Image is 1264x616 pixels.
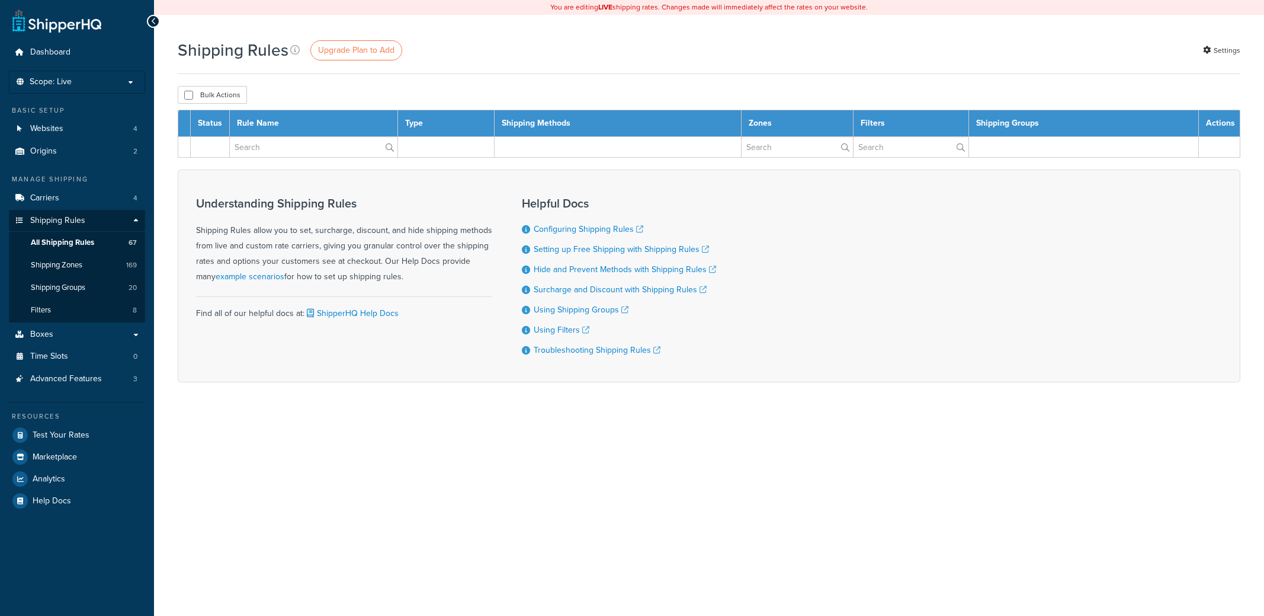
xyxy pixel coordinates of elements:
div: Find all of our helpful docs at: [196,296,492,321]
a: Shipping Rules [9,210,145,232]
li: Shipping Zones [9,254,145,276]
th: Actions [1199,110,1240,137]
a: Settings [1203,42,1240,59]
span: 2 [133,146,137,157]
span: Upgrade Plan to Add [318,44,394,56]
li: All Shipping Rules [9,232,145,254]
a: Origins 2 [9,141,145,162]
span: Test Your Rates [33,430,89,441]
h3: Helpful Docs [522,197,716,210]
li: Time Slots [9,346,145,368]
a: Boxes [9,324,145,346]
span: 169 [126,260,137,270]
span: Shipping Groups [31,283,85,293]
h1: Shipping Rules [178,39,288,62]
span: 3 [133,374,137,384]
a: Time Slots 0 [9,346,145,368]
span: 8 [133,305,137,315]
th: Zones [741,110,853,137]
span: Advanced Features [30,374,102,384]
th: Type [398,110,495,137]
a: Filters 8 [9,299,145,321]
a: Shipping Groups 20 [9,277,145,299]
a: Marketplace [9,446,145,468]
a: Dashboard [9,42,145,63]
a: Hide and Prevent Methods with Shipping Rules [534,263,716,276]
li: Origins [9,141,145,162]
a: Shipping Zones 169 [9,254,145,276]
a: Using Filters [534,324,589,336]
span: Shipping Rules [30,216,85,226]
a: example scenarios [216,270,284,283]
div: Shipping Rules allow you to set, surcharge, discount, and hide shipping methods from live and cus... [196,197,492,285]
span: Shipping Zones [31,260,82,270]
button: Bulk Actions [178,86,247,104]
input: Search [742,137,853,157]
div: Basic Setup [9,106,145,116]
span: Websites [30,124,63,134]
li: Shipping Rules [9,210,145,323]
h3: Understanding Shipping Rules [196,197,492,210]
input: Search [854,137,968,157]
a: Websites 4 [9,118,145,140]
span: All Shipping Rules [31,238,94,248]
span: 4 [133,193,137,203]
a: Troubleshooting Shipping Rules [534,344,660,356]
span: Filters [31,305,51,315]
span: 0 [133,352,137,362]
a: All Shipping Rules 67 [9,232,145,254]
th: Filters [854,110,969,137]
input: Search [230,137,397,157]
a: Upgrade Plan to Add [310,40,402,60]
th: Status [191,110,230,137]
th: Shipping Methods [494,110,741,137]
li: Shipping Groups [9,277,145,299]
span: Marketplace [33,452,77,462]
a: Test Your Rates [9,425,145,446]
span: Analytics [33,474,65,484]
th: Shipping Groups [969,110,1199,137]
li: Advanced Features [9,368,145,390]
span: Time Slots [30,352,68,362]
a: Setting up Free Shipping with Shipping Rules [534,243,709,256]
a: Configuring Shipping Rules [534,223,643,235]
span: Help Docs [33,496,71,506]
a: Surcharge and Discount with Shipping Rules [534,283,707,296]
span: Boxes [30,330,53,340]
span: Scope: Live [30,77,72,87]
li: Websites [9,118,145,140]
span: 20 [129,283,137,293]
span: Dashboard [30,47,70,58]
b: LIVE [598,2,612,12]
span: Carriers [30,193,59,203]
a: Help Docs [9,490,145,512]
div: Manage Shipping [9,174,145,184]
th: Rule Name [230,110,398,137]
span: 67 [129,238,137,248]
a: ShipperHQ Help Docs [304,307,399,320]
span: 4 [133,124,137,134]
li: Filters [9,299,145,321]
a: Carriers 4 [9,187,145,209]
a: Using Shipping Groups [534,304,628,316]
a: Analytics [9,468,145,490]
li: Carriers [9,187,145,209]
span: Origins [30,146,57,157]
a: ShipperHQ Home [12,9,101,33]
a: Advanced Features 3 [9,368,145,390]
div: Resources [9,411,145,422]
